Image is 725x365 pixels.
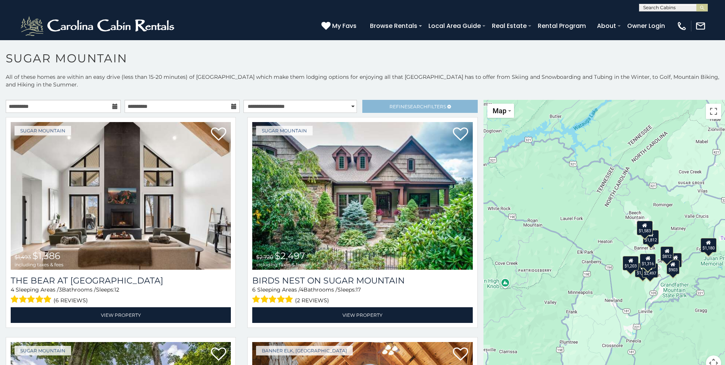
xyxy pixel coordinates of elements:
[669,253,682,267] div: $977
[706,104,721,119] button: Toggle fullscreen view
[636,221,652,235] div: $1,583
[676,21,687,31] img: phone-regular-white.png
[623,19,669,33] a: Owner Login
[453,347,468,363] a: Add to favorites
[453,127,468,143] a: Add to favorites
[54,295,88,305] span: (6 reviews)
[488,19,530,33] a: Real Estate
[11,286,231,305] div: Sleeping Areas / Bathrooms / Sleeps:
[256,126,313,135] a: Sugar Mountain
[332,21,357,31] span: My Favs
[362,100,477,113] a: RefineSearchFilters
[11,122,231,270] img: The Bear At Sugar Mountain
[642,263,658,278] div: $2,497
[114,286,119,293] span: 12
[211,127,226,143] a: Add to favorites
[300,286,303,293] span: 4
[15,126,71,135] a: Sugar Mountain
[252,275,472,286] a: Birds Nest On Sugar Mountain
[252,307,472,323] a: View Property
[321,21,358,31] a: My Favs
[11,275,231,286] a: The Bear At [GEOGRAPHIC_DATA]
[252,122,472,270] a: Birds Nest On Sugar Mountain $2,720 $2,497 including taxes & fees
[256,262,305,267] span: including taxes & fees
[425,19,485,33] a: Local Area Guide
[15,254,31,261] span: $1,493
[623,256,639,270] div: $1,203
[660,246,673,261] div: $812
[407,104,427,109] span: Search
[11,286,14,293] span: 4
[19,15,178,37] img: White-1-2.png
[667,260,680,274] div: $903
[256,254,273,261] span: $2,720
[11,307,231,323] a: View Property
[695,21,706,31] img: mail-regular-white.png
[211,347,226,363] a: Add to favorites
[11,275,231,286] h3: The Bear At Sugar Mountain
[252,122,472,270] img: Birds Nest On Sugar Mountain
[59,286,62,293] span: 3
[356,286,361,293] span: 17
[493,107,506,115] span: Map
[643,230,659,244] div: $1,812
[275,250,305,261] span: $2,497
[487,104,514,118] button: Change map style
[389,104,446,109] span: Refine Filters
[11,122,231,270] a: The Bear At Sugar Mountain $1,493 $1,386 including taxes & fees
[640,254,656,268] div: $1,316
[701,238,717,253] div: $1,180
[366,19,421,33] a: Browse Rentals
[252,286,472,305] div: Sleeping Areas / Bathrooms / Sleeps:
[593,19,620,33] a: About
[32,250,60,261] span: $1,386
[15,346,71,355] a: Sugar Mountain
[252,286,256,293] span: 6
[295,295,329,305] span: (2 reviews)
[15,262,63,267] span: including taxes & fees
[256,346,353,355] a: Banner Elk, [GEOGRAPHIC_DATA]
[534,19,590,33] a: Rental Program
